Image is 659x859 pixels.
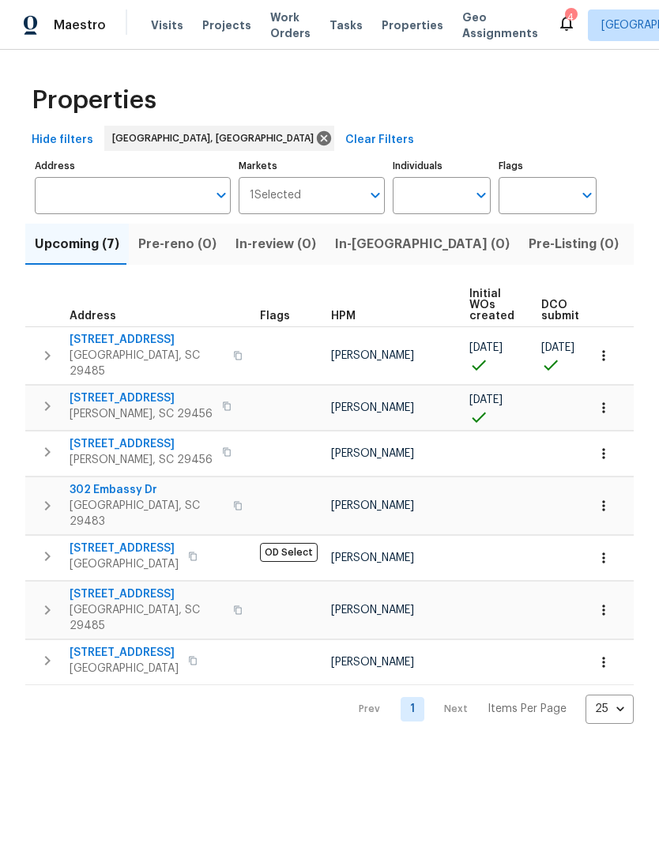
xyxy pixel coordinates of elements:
span: Visits [151,17,183,33]
span: [PERSON_NAME] [331,552,414,563]
button: Open [364,184,386,206]
span: Projects [202,17,251,33]
span: Properties [32,92,156,108]
span: Clear Filters [345,130,414,150]
span: Upcoming (7) [35,233,119,255]
span: [GEOGRAPHIC_DATA], [GEOGRAPHIC_DATA] [112,130,320,146]
span: [PERSON_NAME] [331,605,414,616]
span: [STREET_ADDRESS] [70,541,179,556]
span: [PERSON_NAME] [331,350,414,361]
div: [GEOGRAPHIC_DATA], [GEOGRAPHIC_DATA] [104,126,334,151]
label: Markets [239,161,386,171]
span: [GEOGRAPHIC_DATA] [70,556,179,572]
span: In-review (0) [235,233,316,255]
button: Open [210,184,232,206]
button: Clear Filters [339,126,420,155]
label: Flags [499,161,597,171]
span: [PERSON_NAME] [331,657,414,668]
span: [GEOGRAPHIC_DATA], SC 29485 [70,348,224,379]
span: 302 Embassy Dr [70,482,224,498]
span: [STREET_ADDRESS] [70,436,213,452]
span: [PERSON_NAME], SC 29456 [70,406,213,422]
span: Hide filters [32,130,93,150]
span: DCO submitted [541,300,598,322]
span: [DATE] [541,342,574,353]
button: Open [576,184,598,206]
button: Open [470,184,492,206]
span: Work Orders [270,9,311,41]
span: Initial WOs created [469,288,514,322]
span: HPM [331,311,356,322]
div: 25 [586,688,634,729]
span: [STREET_ADDRESS] [70,586,224,602]
a: Goto page 1 [401,697,424,721]
span: In-[GEOGRAPHIC_DATA] (0) [335,233,510,255]
nav: Pagination Navigation [344,695,634,724]
span: [STREET_ADDRESS] [70,645,179,661]
span: Pre-Listing (0) [529,233,619,255]
span: Tasks [329,20,363,31]
span: OD Select [260,543,318,562]
span: [PERSON_NAME] [331,402,414,413]
span: [PERSON_NAME], SC 29456 [70,452,213,468]
p: Items Per Page [488,701,567,717]
span: [PERSON_NAME] [331,448,414,459]
button: Hide filters [25,126,100,155]
span: [PERSON_NAME] [331,500,414,511]
span: Geo Assignments [462,9,538,41]
span: 1 Selected [250,189,301,202]
span: [STREET_ADDRESS] [70,390,213,406]
span: Address [70,311,116,322]
span: Pre-reno (0) [138,233,217,255]
label: Address [35,161,231,171]
span: [DATE] [469,394,503,405]
span: [GEOGRAPHIC_DATA], SC 29485 [70,602,224,634]
div: 4 [565,9,576,25]
span: [DATE] [469,342,503,353]
span: Flags [260,311,290,322]
span: Maestro [54,17,106,33]
label: Individuals [393,161,491,171]
span: [STREET_ADDRESS] [70,332,224,348]
span: [GEOGRAPHIC_DATA], SC 29483 [70,498,224,529]
span: Properties [382,17,443,33]
span: [GEOGRAPHIC_DATA] [70,661,179,676]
